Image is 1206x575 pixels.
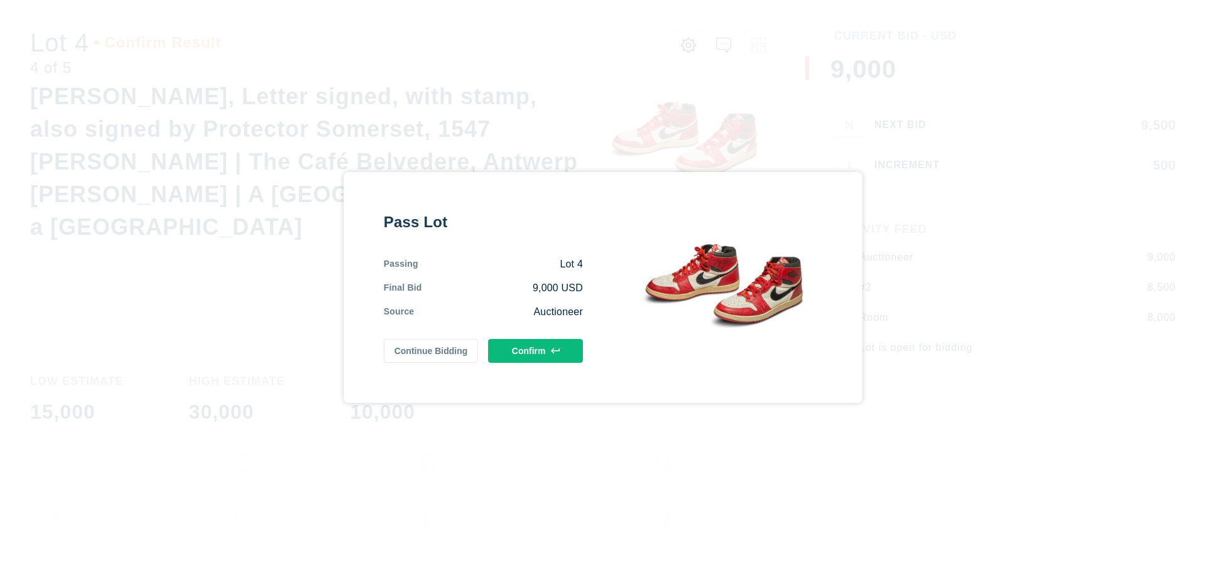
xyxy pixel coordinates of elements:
[384,281,422,295] div: Final Bid
[384,305,415,319] div: Source
[418,257,583,271] div: Lot 4
[422,281,583,295] div: 9,000 USD
[414,305,583,319] div: Auctioneer
[384,339,479,363] button: Continue Bidding
[384,212,583,232] div: Pass Lot
[384,257,418,271] div: Passing
[488,339,583,363] button: Confirm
